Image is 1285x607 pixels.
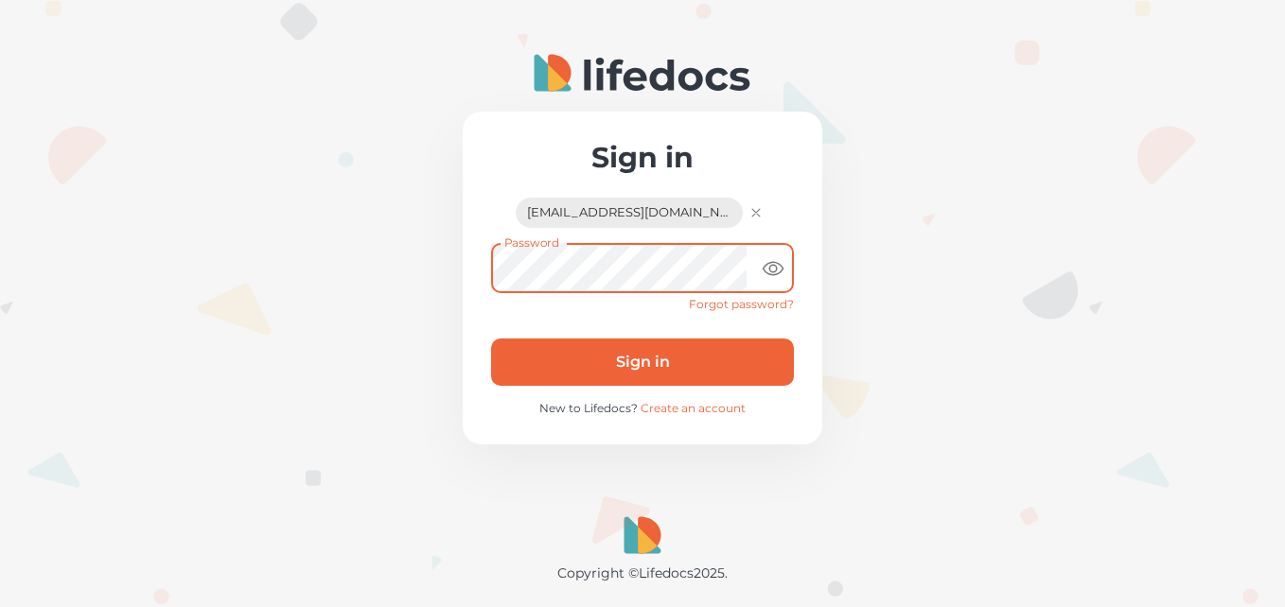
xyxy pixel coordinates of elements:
p: New to Lifedocs? [491,401,794,416]
button: Sign in [491,338,794,386]
a: Forgot password? [689,297,794,311]
h2: Sign in [491,140,794,175]
span: [EMAIL_ADDRESS][DOMAIN_NAME] [516,205,743,220]
a: Create an account [641,401,746,415]
label: Password [504,234,559,251]
button: toggle password visibility [754,250,792,287]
